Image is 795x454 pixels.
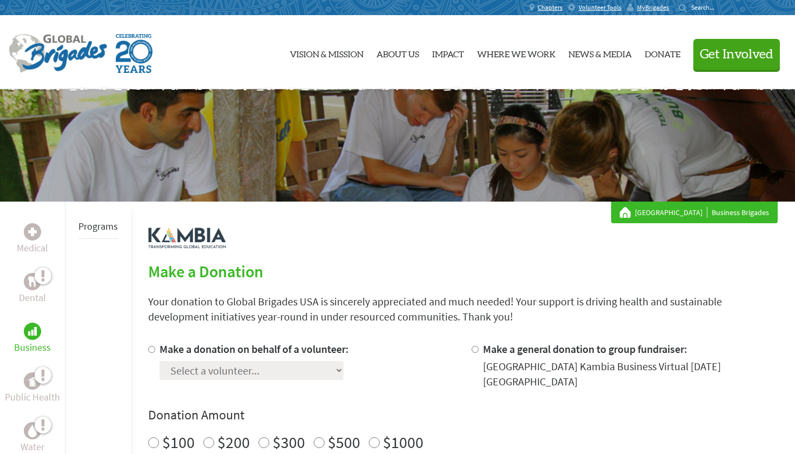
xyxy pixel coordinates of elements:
img: Public Health [28,376,37,386]
div: Medical [24,223,41,241]
a: Vision & Mission [290,24,363,81]
p: Business [14,340,51,355]
label: Make a donation on behalf of a volunteer: [160,342,349,356]
a: MedicalMedical [17,223,48,256]
div: Business [24,323,41,340]
h2: Make a Donation [148,262,778,281]
h4: Donation Amount [148,406,778,424]
p: Your donation to Global Brigades USA is sincerely appreciated and much needed! Your support is dr... [148,294,778,324]
button: Get Involved [693,39,780,70]
li: Programs [78,215,118,239]
span: Volunteer Tools [579,3,621,12]
p: Dental [19,290,46,305]
img: Business [28,327,37,336]
label: $300 [273,432,305,452]
label: $1000 [383,432,423,452]
img: Dental [28,276,37,286]
span: Chapters [538,3,562,12]
label: $500 [328,432,360,452]
span: MyBrigades [637,3,669,12]
a: News & Media [568,24,632,81]
div: Public Health [24,372,41,390]
span: Get Involved [700,48,773,61]
a: [GEOGRAPHIC_DATA] [635,207,707,218]
a: Where We Work [477,24,555,81]
img: Water [28,424,37,437]
div: Dental [24,273,41,290]
a: Public HealthPublic Health [5,372,60,405]
input: Search... [691,3,722,11]
label: Make a general donation to group fundraiser: [483,342,687,356]
div: [GEOGRAPHIC_DATA] Kambia Business Virtual [DATE] [GEOGRAPHIC_DATA] [483,359,778,389]
img: Medical [28,228,37,236]
a: Impact [432,24,464,81]
a: DentalDental [19,273,46,305]
a: About Us [376,24,419,81]
img: Global Brigades Celebrating 20 Years [116,34,153,73]
img: logo-kambia.png [148,228,226,249]
p: Public Health [5,390,60,405]
a: Programs [78,220,118,232]
div: Business Brigades [620,207,769,218]
a: BusinessBusiness [14,323,51,355]
label: $100 [162,432,195,452]
a: Donate [645,24,680,81]
div: Water [24,422,41,439]
label: $200 [217,432,250,452]
p: Medical [17,241,48,256]
img: Global Brigades Logo [9,34,107,73]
